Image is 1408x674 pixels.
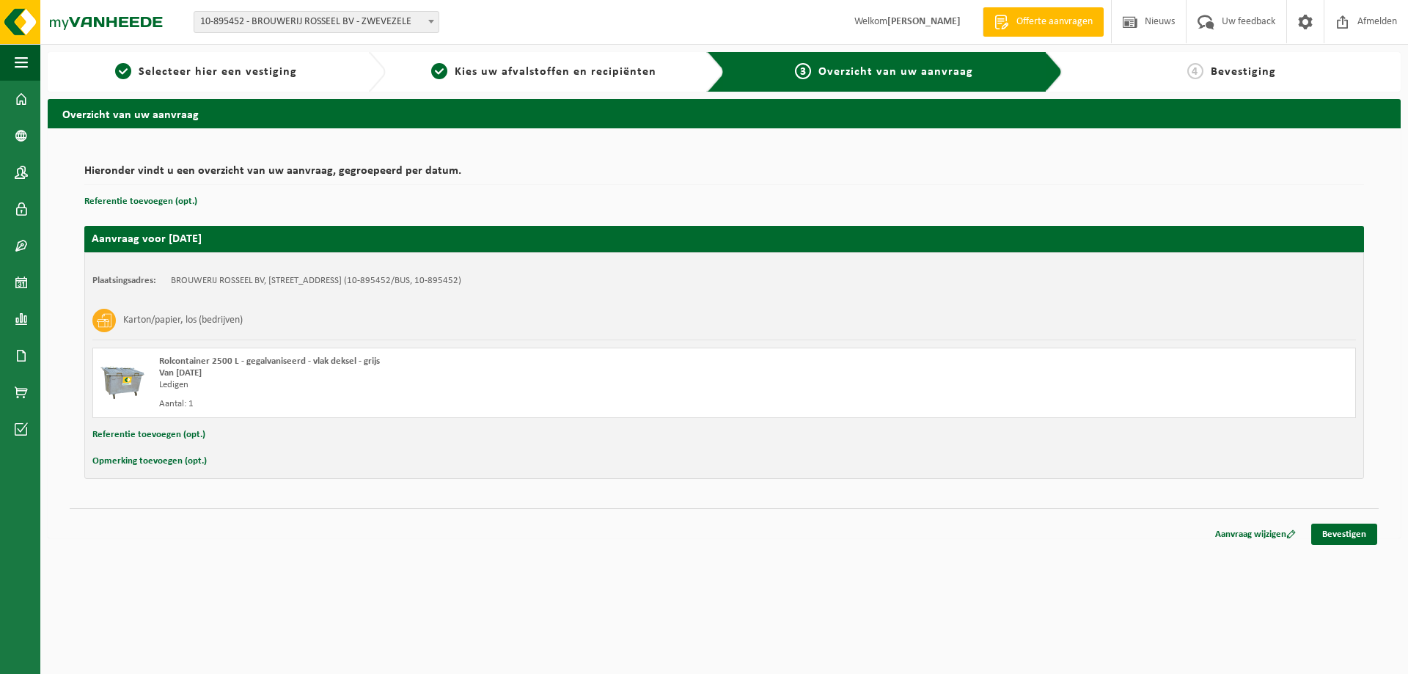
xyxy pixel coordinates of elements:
a: Bevestigen [1311,524,1377,545]
strong: Plaatsingsadres: [92,276,156,285]
span: Kies uw afvalstoffen en recipiënten [455,66,656,78]
h2: Hieronder vindt u een overzicht van uw aanvraag, gegroepeerd per datum. [84,165,1364,185]
span: Overzicht van uw aanvraag [818,66,973,78]
span: 2 [431,63,447,79]
h2: Overzicht van uw aanvraag [48,99,1401,128]
span: 3 [795,63,811,79]
span: Bevestiging [1211,66,1276,78]
strong: [PERSON_NAME] [887,16,961,27]
div: Aantal: 1 [159,398,783,410]
div: Ledigen [159,379,783,391]
strong: Van [DATE] [159,368,202,378]
button: Referentie toevoegen (opt.) [84,192,197,211]
span: 10-895452 - BROUWERIJ ROSSEEL BV - ZWEVEZELE [194,11,439,33]
a: 2Kies uw afvalstoffen en recipiënten [393,63,694,81]
button: Opmerking toevoegen (opt.) [92,452,207,471]
span: 1 [115,63,131,79]
span: Rolcontainer 2500 L - gegalvaniseerd - vlak deksel - grijs [159,356,380,366]
span: 4 [1187,63,1203,79]
button: Referentie toevoegen (opt.) [92,425,205,444]
a: Aanvraag wijzigen [1204,524,1307,545]
span: Offerte aanvragen [1013,15,1096,29]
a: Offerte aanvragen [983,7,1104,37]
strong: Aanvraag voor [DATE] [92,233,202,245]
h3: Karton/papier, los (bedrijven) [123,309,243,332]
span: 10-895452 - BROUWERIJ ROSSEEL BV - ZWEVEZELE [194,12,439,32]
span: Selecteer hier een vestiging [139,66,297,78]
a: 1Selecteer hier een vestiging [55,63,356,81]
img: WB-2500-GAL-GY-01.png [100,356,144,400]
td: BROUWERIJ ROSSEEL BV, [STREET_ADDRESS] (10-895452/BUS, 10-895452) [171,275,461,287]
